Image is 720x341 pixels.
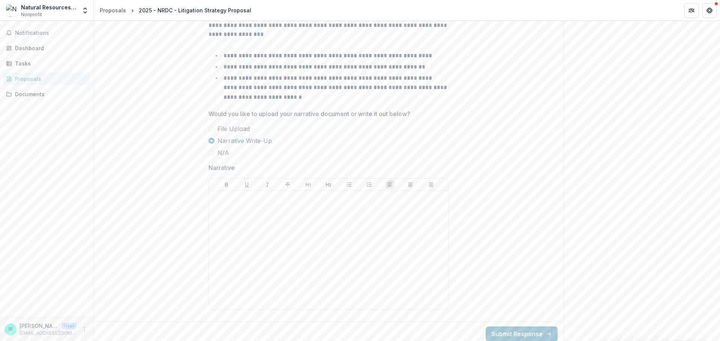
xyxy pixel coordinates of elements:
div: Proposals [15,75,84,83]
div: Documents [15,90,84,98]
button: Get Help [702,3,717,18]
div: Proposals [100,6,126,14]
button: Align Left [385,180,394,189]
button: Bold [222,180,231,189]
button: Heading 2 [324,180,333,189]
button: Heading 1 [304,180,313,189]
button: Notifications [3,27,90,39]
div: 2025 - NRDC - Litigation Strategy Proposal [139,6,251,14]
button: Align Right [426,180,435,189]
button: More [80,325,89,334]
button: Underline [242,180,251,189]
p: Narrative [208,163,235,172]
img: Natural Resources Defense Council, Inc. [6,4,18,16]
button: Ordered List [365,180,374,189]
a: Dashboard [3,42,90,54]
button: Italicize [263,180,272,189]
nav: breadcrumb [97,5,254,16]
span: File Upload [217,124,250,133]
button: Bullet List [345,180,354,189]
div: Natural Resources Defense Council, Inc. [21,3,77,11]
span: Nonprofit [21,11,42,18]
a: Documents [3,88,90,100]
div: Isabella Bricker [9,327,13,332]
a: Tasks [3,57,90,70]
p: Would you like to upload your narrative document or write it out below? [208,109,410,118]
p: User [61,323,77,329]
a: Proposals [97,5,129,16]
div: Tasks [15,60,84,67]
span: N/A [217,148,229,157]
p: [PERSON_NAME] [19,322,58,330]
button: Partners [684,3,699,18]
span: Narrative Write-Up [217,136,272,145]
button: Align Center [406,180,415,189]
p: [EMAIL_ADDRESS][DOMAIN_NAME] [19,330,77,337]
span: Notifications [15,30,87,36]
button: Open entity switcher [80,3,90,18]
a: Proposals [3,73,90,85]
button: Strike [283,180,292,189]
div: Dashboard [15,44,84,52]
